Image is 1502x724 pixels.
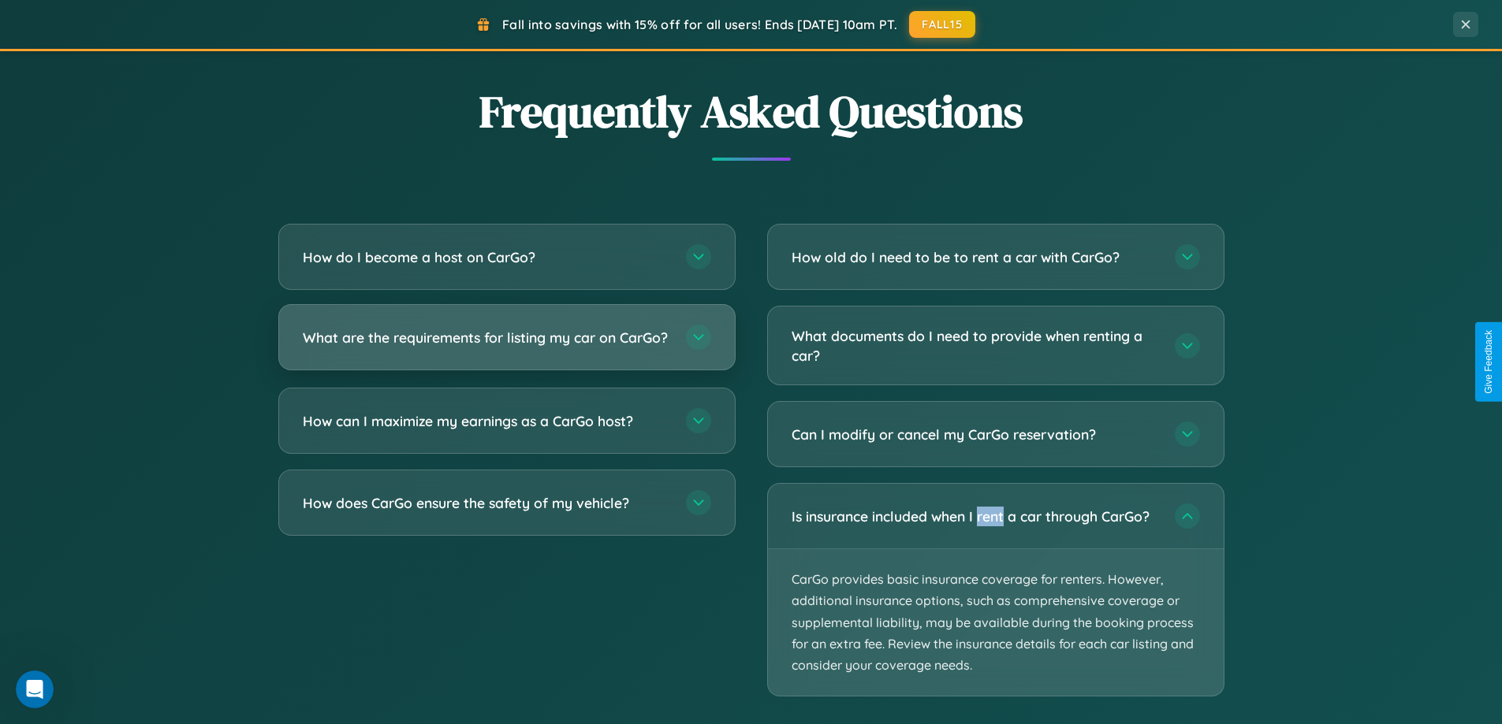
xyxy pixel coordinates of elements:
h3: How old do I need to be to rent a car with CarGo? [792,247,1159,267]
h3: How does CarGo ensure the safety of my vehicle? [303,493,670,513]
h3: What documents do I need to provide when renting a car? [792,326,1159,365]
button: FALL15 [909,11,975,38]
span: Fall into savings with 15% off for all users! Ends [DATE] 10am PT. [502,17,897,32]
h3: How do I become a host on CarGo? [303,247,670,267]
h3: Can I modify or cancel my CarGo reservation? [792,425,1159,444]
iframe: Intercom live chat [16,670,54,708]
h3: How can I maximize my earnings as a CarGo host? [303,411,670,431]
p: CarGo provides basic insurance coverage for renters. However, additional insurance options, such ... [768,549,1224,696]
div: Give Feedback [1483,330,1494,394]
h3: Is insurance included when I rent a car through CarGo? [792,507,1159,526]
h2: Frequently Asked Questions [278,81,1224,142]
h3: What are the requirements for listing my car on CarGo? [303,328,670,347]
